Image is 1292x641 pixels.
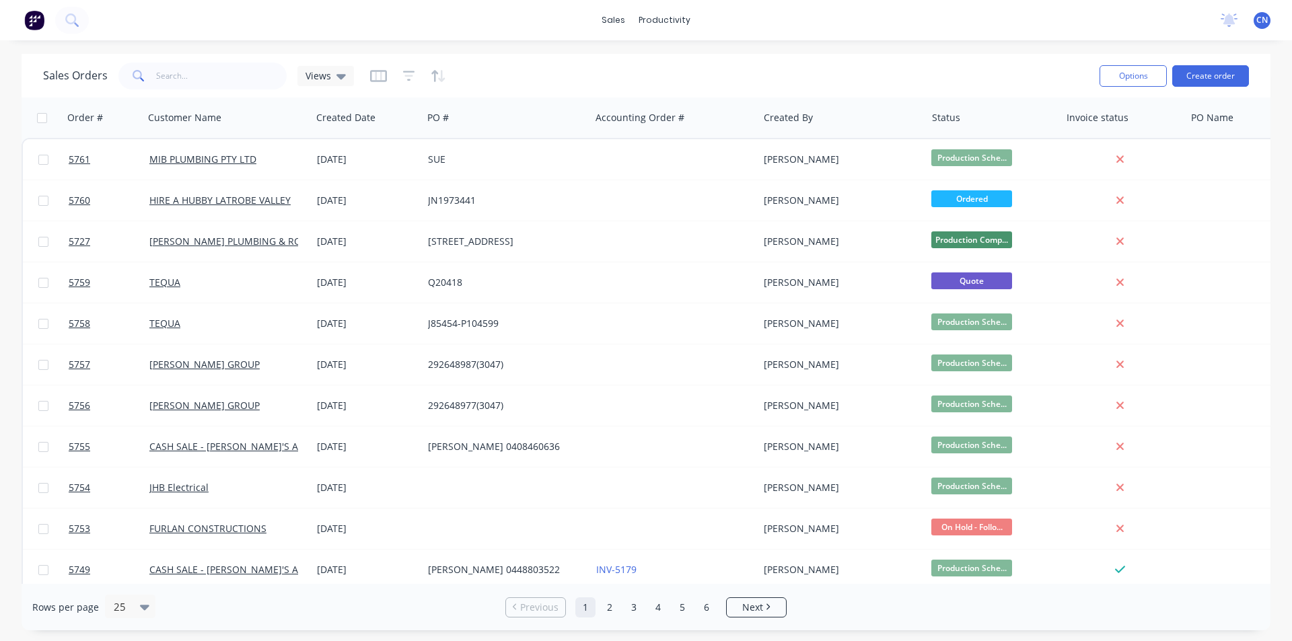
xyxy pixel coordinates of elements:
a: MIB PLUMBING PTY LTD [149,153,256,165]
span: On Hold - Follo... [931,519,1012,535]
div: [PERSON_NAME] [764,235,913,248]
a: 5757 [69,344,149,385]
a: JHB Electrical [149,481,209,494]
span: 5759 [69,276,90,289]
div: [PERSON_NAME] [764,399,913,412]
div: [DATE] [317,399,417,412]
div: J85454-P104599 [428,317,577,330]
a: [PERSON_NAME] PLUMBING & ROOFING PRO PTY LTD [149,235,390,248]
a: FURLAN CONSTRUCTIONS [149,522,266,535]
div: 292648977(3047) [428,399,577,412]
div: [PERSON_NAME] [764,194,913,207]
div: [DATE] [317,317,417,330]
a: [PERSON_NAME] GROUP [149,358,260,371]
div: [DATE] [317,440,417,453]
div: Order # [67,111,103,124]
span: Production Sche... [931,478,1012,494]
span: Production Sche... [931,395,1012,412]
div: Created By [764,111,813,124]
div: [DATE] [317,276,417,289]
a: Page 3 [624,597,644,617]
div: sales [595,10,632,30]
div: [PERSON_NAME] [764,317,913,330]
a: [PERSON_NAME] GROUP [149,399,260,412]
div: SUE [428,153,577,166]
a: Previous page [506,601,565,614]
div: 292648987(3047) [428,358,577,371]
div: Accounting Order # [596,111,684,124]
a: Page 6 [696,597,717,617]
div: [DATE] [317,235,417,248]
span: Next [742,601,763,614]
span: Production Sche... [931,560,1012,576]
h1: Sales Orders [43,69,108,82]
a: CASH SALE - [PERSON_NAME]'S ACCOUNT [149,440,337,453]
span: Production Sche... [931,354,1012,371]
a: INV-5179 [596,563,637,576]
img: Factory [24,10,44,30]
span: 5749 [69,563,90,576]
a: CASH SALE - [PERSON_NAME]'S ACCOUNT [149,563,337,576]
span: Rows per page [32,601,99,614]
a: 5761 [69,139,149,180]
a: Page 1 is your current page [575,597,596,617]
div: Created Date [316,111,375,124]
a: 5760 [69,180,149,221]
span: Production Comp... [931,231,1012,248]
span: Production Sche... [931,437,1012,453]
a: 5758 [69,303,149,344]
div: [STREET_ADDRESS] [428,235,577,248]
a: Page 2 [600,597,620,617]
span: Quote [931,272,1012,289]
span: 5753 [69,522,90,535]
div: PO # [427,111,449,124]
div: [PERSON_NAME] [764,440,913,453]
div: Invoice status [1067,111,1128,124]
div: PO Name [1191,111,1233,124]
span: Production Sche... [931,149,1012,166]
div: [PERSON_NAME] [764,563,913,576]
span: 5755 [69,440,90,453]
input: Search... [156,63,287,89]
div: [DATE] [317,563,417,576]
div: [PERSON_NAME] 0448803522 [428,563,577,576]
span: 5761 [69,153,90,166]
button: Options [1100,65,1167,87]
div: [DATE] [317,522,417,535]
div: [DATE] [317,153,417,166]
div: [PERSON_NAME] [764,153,913,166]
span: 5760 [69,194,90,207]
a: 5759 [69,262,149,303]
a: Page 4 [648,597,668,617]
span: Ordered [931,190,1012,207]
span: 5727 [69,235,90,248]
div: [PERSON_NAME] 0408460636 [428,440,577,453]
span: 5754 [69,481,90,494]
div: [PERSON_NAME] [764,481,913,494]
div: [PERSON_NAME] [764,522,913,535]
a: 5753 [69,508,149,549]
div: [DATE] [317,194,417,207]
button: Create order [1172,65,1249,87]
a: 5754 [69,467,149,508]
ul: Pagination [500,597,792,617]
span: Previous [520,601,559,614]
a: 5756 [69,385,149,426]
a: 5755 [69,426,149,467]
div: Customer Name [148,111,221,124]
a: TEQUA [149,317,180,330]
div: [PERSON_NAME] [764,358,913,371]
span: 5756 [69,399,90,412]
a: HIRE A HUBBY LATROBE VALLEY [149,194,291,206]
div: productivity [632,10,697,30]
span: CN [1256,14,1268,26]
a: 5727 [69,221,149,262]
span: Views [306,69,331,83]
div: Status [932,111,960,124]
div: [DATE] [317,358,417,371]
a: TEQUA [149,276,180,289]
a: Next page [727,601,786,614]
div: [DATE] [317,481,417,494]
span: 5758 [69,317,90,330]
div: JN1973441 [428,194,577,207]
